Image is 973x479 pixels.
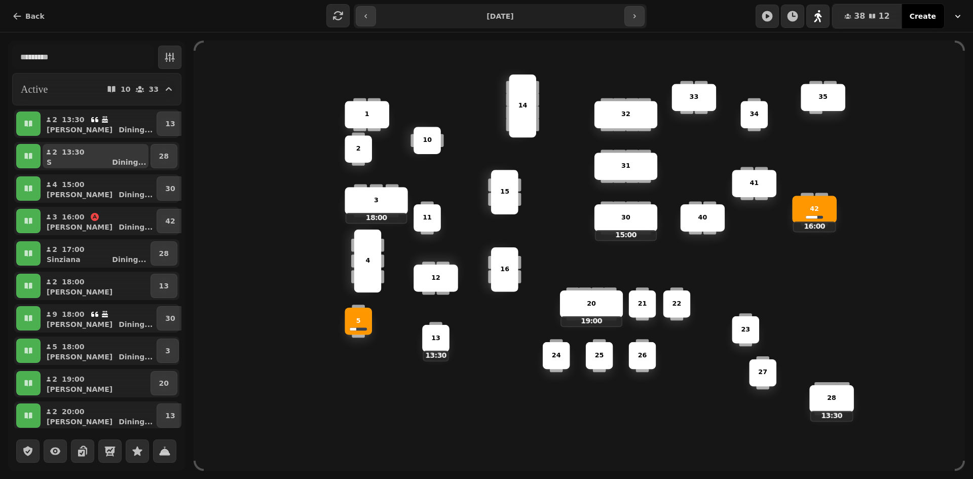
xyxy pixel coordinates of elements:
[12,73,181,105] button: Active1033
[423,135,432,145] p: 10
[62,244,85,254] p: 17:00
[500,187,509,197] p: 15
[62,277,85,287] p: 18:00
[500,265,509,274] p: 16
[119,125,153,135] p: Dining ...
[43,339,155,363] button: 518:00[PERSON_NAME]Dining...
[424,351,448,360] p: 13:30
[165,346,170,356] p: 3
[119,190,153,200] p: Dining ...
[159,281,169,291] p: 13
[165,216,175,226] p: 42
[112,254,146,265] p: Dining ...
[62,407,85,417] p: 20:00
[672,299,682,309] p: 22
[52,179,58,190] p: 4
[356,316,361,326] p: 5
[365,256,370,266] p: 4
[52,212,58,222] p: 3
[878,12,889,20] span: 12
[741,325,750,335] p: 23
[690,92,699,102] p: 33
[151,371,177,395] button: 20
[810,204,819,214] p: 42
[43,176,155,201] button: 415:00[PERSON_NAME]Dining...
[62,342,85,352] p: 18:00
[374,196,379,205] p: 3
[52,115,58,125] p: 2
[112,157,146,167] p: Dining ...
[47,384,113,394] p: [PERSON_NAME]
[431,334,440,343] p: 13
[758,368,767,378] p: 27
[621,161,630,171] p: 31
[25,13,45,20] span: Back
[750,178,759,188] p: 41
[902,4,944,28] button: Create
[62,309,85,319] p: 18:00
[119,352,153,362] p: Dining ...
[119,417,153,427] p: Dining ...
[47,125,113,135] p: [PERSON_NAME]
[638,351,647,360] p: 26
[587,299,596,309] p: 20
[698,213,707,223] p: 40
[47,319,113,329] p: [PERSON_NAME]
[854,12,865,20] span: 38
[62,179,85,190] p: 15:00
[356,144,361,154] p: 2
[151,144,177,168] button: 28
[157,403,183,428] button: 13
[47,190,113,200] p: [PERSON_NAME]
[43,403,155,428] button: 220:00[PERSON_NAME]Dining...
[47,417,113,427] p: [PERSON_NAME]
[151,274,177,298] button: 13
[431,273,440,283] p: 12
[47,254,81,265] p: Sinziana
[365,109,369,119] p: 1
[43,371,148,395] button: 219:00[PERSON_NAME]
[638,299,647,309] p: 21
[149,86,159,93] p: 33
[62,374,85,384] p: 19:00
[595,351,604,360] p: 25
[750,109,759,119] p: 34
[151,241,177,266] button: 28
[811,412,852,421] p: 13:30
[52,147,58,157] p: 2
[159,248,169,259] p: 28
[552,351,561,360] p: 24
[165,313,175,323] p: 30
[43,112,155,136] button: 213:30[PERSON_NAME]Dining...
[157,176,183,201] button: 30
[119,222,153,232] p: Dining ...
[562,317,622,326] p: 19:00
[165,411,175,421] p: 13
[43,241,148,266] button: 217:00SinzianaDining...
[52,342,58,352] p: 5
[43,209,155,233] button: 316:00[PERSON_NAME]Dining...
[52,407,58,417] p: 2
[165,183,175,194] p: 30
[621,213,630,223] p: 30
[346,213,406,223] p: 18:00
[119,319,153,329] p: Dining ...
[121,86,130,93] p: 10
[157,306,183,330] button: 30
[43,144,148,168] button: 213:30SDining...
[47,222,113,232] p: [PERSON_NAME]
[165,119,175,129] p: 13
[827,394,836,403] p: 28
[21,82,48,96] h2: Active
[832,4,902,28] button: 3812
[52,374,58,384] p: 2
[518,101,527,110] p: 14
[43,306,155,330] button: 918:00[PERSON_NAME]Dining...
[52,277,58,287] p: 2
[47,287,113,297] p: [PERSON_NAME]
[157,112,183,136] button: 13
[62,147,85,157] p: 13:30
[43,274,148,298] button: 218:00[PERSON_NAME]
[621,109,630,119] p: 32
[423,213,432,223] p: 11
